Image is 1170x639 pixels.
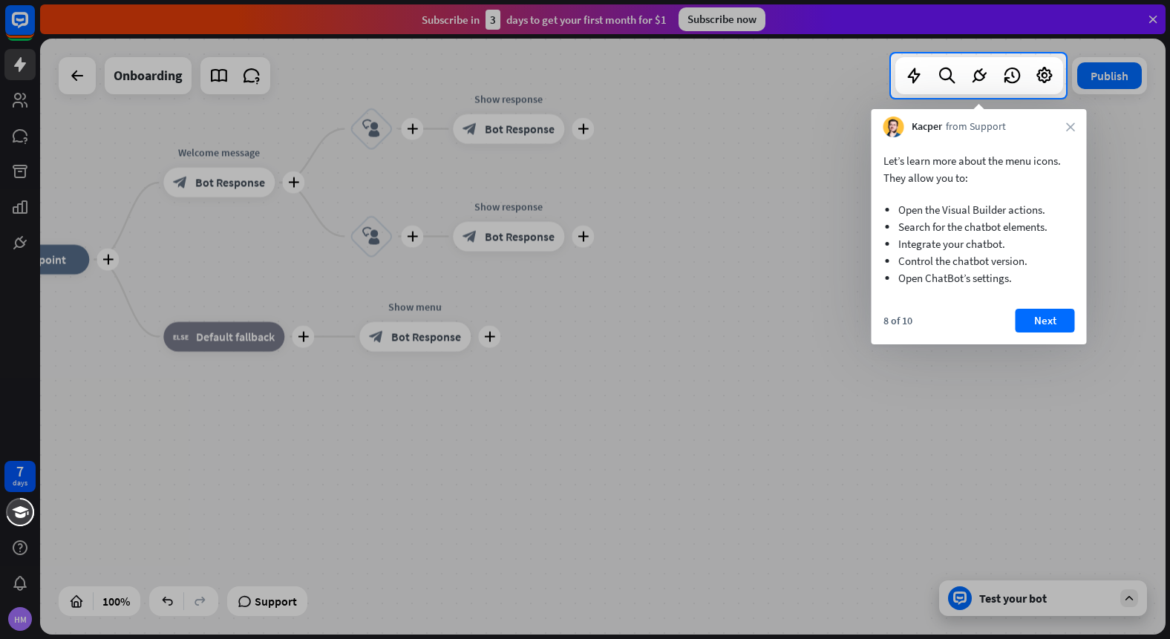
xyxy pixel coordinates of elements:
[898,269,1060,286] li: Open ChatBot’s settings.
[898,252,1060,269] li: Control the chatbot version.
[898,201,1060,218] li: Open the Visual Builder actions.
[946,119,1006,134] span: from Support
[1016,309,1075,332] button: Next
[898,218,1060,235] li: Search for the chatbot elements.
[883,152,1075,186] p: Let’s learn more about the menu icons. They allow you to:
[12,6,56,50] button: Open LiveChat chat widget
[898,235,1060,252] li: Integrate your chatbot.
[1066,122,1075,131] i: close
[883,314,912,327] div: 8 of 10
[912,119,942,134] span: Kacper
